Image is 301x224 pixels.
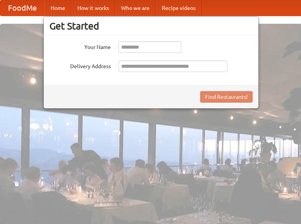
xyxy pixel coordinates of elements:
[49,20,253,32] h3: Get Started
[200,91,253,103] button: Find Restaurants!
[0,0,44,16] a: FoodMe
[44,0,71,16] a: Home
[49,41,111,51] label: Your Name
[156,0,202,16] a: Recipe videos
[71,0,115,16] a: How it works
[115,0,156,16] a: Who we are
[49,60,111,70] label: Delivery Address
